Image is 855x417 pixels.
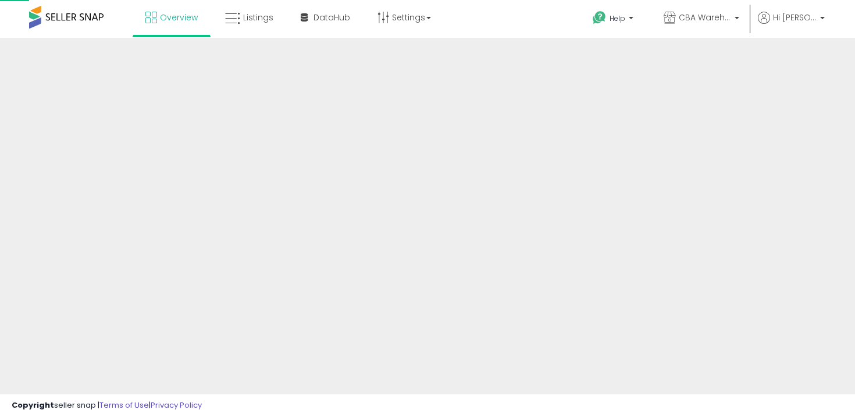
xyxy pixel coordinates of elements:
[12,400,54,411] strong: Copyright
[679,12,731,23] span: CBA Warehouses
[12,400,202,411] div: seller snap | |
[583,2,645,38] a: Help
[160,12,198,23] span: Overview
[151,400,202,411] a: Privacy Policy
[592,10,607,25] i: Get Help
[99,400,149,411] a: Terms of Use
[610,13,625,23] span: Help
[758,12,825,38] a: Hi [PERSON_NAME]
[243,12,273,23] span: Listings
[773,12,817,23] span: Hi [PERSON_NAME]
[313,12,350,23] span: DataHub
